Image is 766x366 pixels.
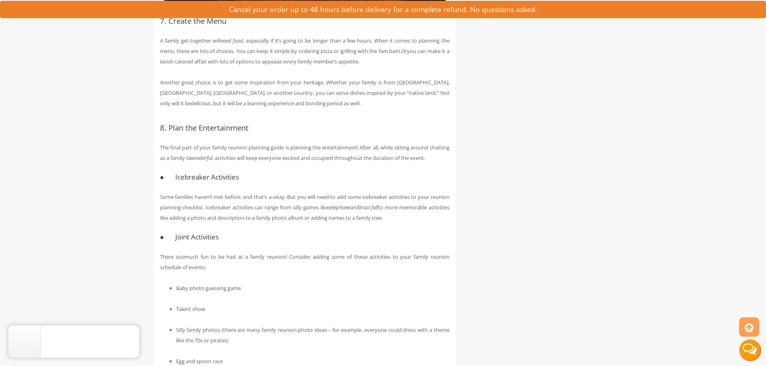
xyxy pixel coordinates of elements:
li: Silly family photos (there are many family reunion photo ideas – for example, everyone could dres... [176,325,450,346]
li: Talent show [176,304,450,314]
h3: 8. Plan the Entertainment [160,124,450,132]
p: Another great choice is to get some inspiration from your heritage. Whether your family is from [... [160,77,450,108]
button: Live Chat [734,334,766,366]
p: The final part of your family reunion planning guide is planning the entertainment! After all, wh... [160,142,450,163]
li: Baby photo guessing game [176,283,450,293]
em: need food [220,37,243,44]
em: wonderful [190,154,212,162]
em: so [179,253,185,260]
p: There is much fun to be had at a family reunion! Consider adding some of these activities to your... [160,251,450,272]
em: trust fall [359,204,378,211]
em: delicious [191,100,211,107]
p: A family get-together will , especially if it’s going to be longer than a few hours. When it come... [160,35,450,67]
h3: 7. Create the Menu [160,17,450,25]
h4: ● Joint Activities [160,233,450,241]
em: Or [401,47,407,55]
h4: ● Icebreaker Activities [160,174,450,181]
p: Some families haven’t met before, and that’s a-okay. But you will need to add some icebreaker act... [160,192,450,223]
em: telephone [329,204,350,211]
